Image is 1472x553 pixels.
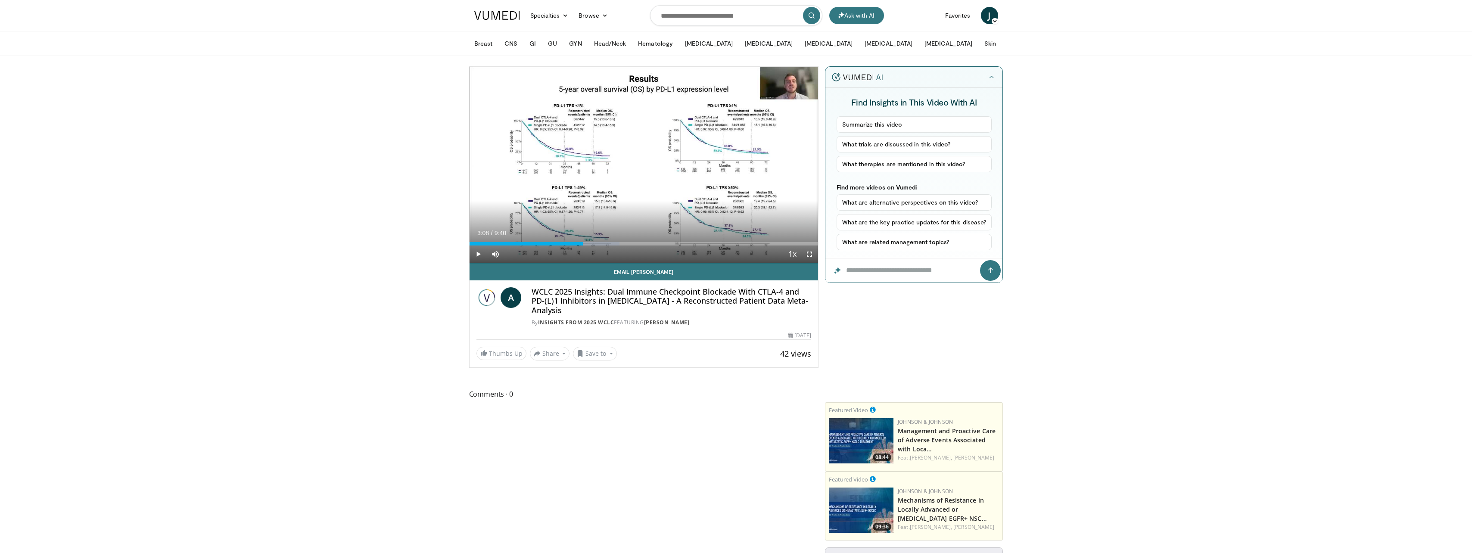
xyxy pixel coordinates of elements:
a: Mechanisms of Resistance in Locally Advanced or [MEDICAL_DATA] EGFR+ NSC… [898,496,987,522]
button: Fullscreen [801,245,818,263]
h4: Find Insights in This Video With AI [837,96,992,108]
button: Share [530,347,570,360]
a: [PERSON_NAME] [644,319,690,326]
button: [MEDICAL_DATA] [919,35,977,52]
button: CNS [499,35,523,52]
button: Playback Rate [784,245,801,263]
button: What are the key practice updates for this disease? [837,214,992,230]
button: Save to [573,347,617,360]
div: By FEATURING [532,319,812,326]
button: What are alternative perspectives on this video? [837,194,992,211]
p: Find more videos on Vumedi [837,183,992,191]
button: What therapies are mentioned in this video? [837,156,992,172]
a: Johnson & Johnson [898,418,953,426]
button: Summarize this video [837,116,992,133]
button: [MEDICAL_DATA] [800,35,858,52]
a: Insights from 2025 WCLC [538,319,614,326]
button: GU [543,35,562,52]
span: 3:08 [477,230,489,236]
video-js: Video Player [470,67,818,263]
div: Progress Bar [470,242,818,245]
a: [PERSON_NAME] [953,523,994,531]
button: Hematology [633,35,678,52]
button: What trials are discussed in this video? [837,136,992,152]
a: [PERSON_NAME] [953,454,994,461]
span: 9:40 [495,230,506,236]
button: GI [524,35,541,52]
button: GYN [564,35,587,52]
a: 08:44 [829,418,893,463]
button: Ask with AI [829,7,884,24]
a: J [981,7,998,24]
a: A [501,287,521,308]
small: Featured Video [829,406,868,414]
a: Email [PERSON_NAME] [470,263,818,280]
img: Insights from 2025 WCLC [476,287,497,308]
button: Mute [487,245,504,263]
a: Favorites [940,7,976,24]
h4: WCLC 2025 Insights: Dual Immune Checkpoint Blockade With CTLA-4 and PD-(L)1 Inhibitors in [MEDICA... [532,287,812,315]
input: Search topics, interventions [650,5,822,26]
a: 09:36 [829,488,893,533]
span: 09:36 [873,523,891,531]
span: / [491,230,493,236]
button: What are related management topics? [837,234,992,250]
iframe: Advertisement [850,289,979,397]
button: [MEDICAL_DATA] [680,35,738,52]
a: [PERSON_NAME], [910,454,952,461]
input: Question for the AI [825,258,1002,283]
button: [MEDICAL_DATA] [859,35,918,52]
img: VuMedi Logo [474,11,520,20]
a: Thumbs Up [476,347,526,360]
a: Johnson & Johnson [898,488,953,495]
div: [DATE] [788,332,811,339]
small: Featured Video [829,475,868,483]
button: Head/Neck [589,35,632,52]
a: Specialties [525,7,574,24]
span: 42 views [780,348,811,359]
a: [PERSON_NAME], [910,523,952,531]
img: da83c334-4152-4ba6-9247-1d012afa50e5.jpeg.150x105_q85_crop-smart_upscale.jpg [829,418,893,463]
button: Breast [469,35,498,52]
img: vumedi-ai-logo.v2.svg [832,73,883,81]
button: [MEDICAL_DATA] [740,35,798,52]
div: Feat. [898,454,999,462]
a: Browse [573,7,613,24]
button: Play [470,245,487,263]
button: Skin [979,35,1001,52]
span: Comments 0 [469,388,819,400]
span: 08:44 [873,454,891,461]
a: Management and Proactive Care of Adverse Events Associated with Loca… [898,427,996,453]
div: Feat. [898,523,999,531]
img: 84252362-9178-4a34-866d-0e9c845de9ea.jpeg.150x105_q85_crop-smart_upscale.jpg [829,488,893,533]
